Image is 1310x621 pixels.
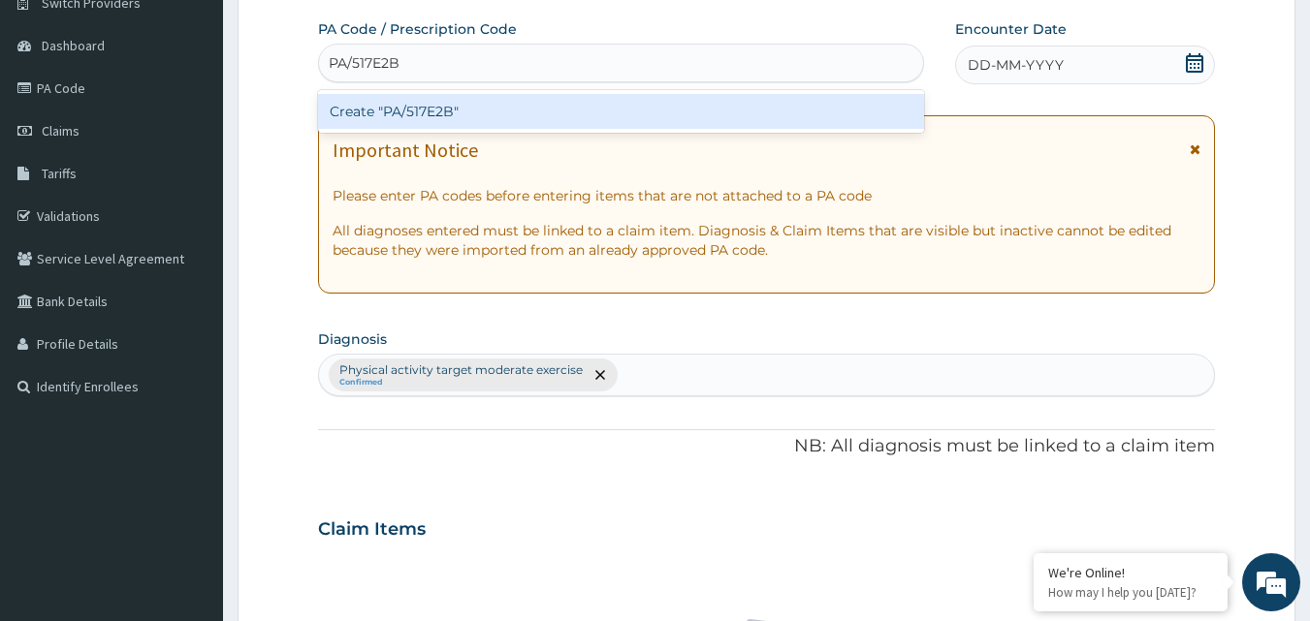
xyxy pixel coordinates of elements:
h1: Important Notice [333,140,478,161]
span: DD-MM-YYYY [968,55,1064,75]
span: Claims [42,122,80,140]
span: Dashboard [42,37,105,54]
textarea: Type your message and hit 'Enter' [10,415,369,482]
div: Create "PA/517E2B" [318,94,925,129]
p: NB: All diagnosis must be linked to a claim item [318,434,1216,459]
img: d_794563401_company_1708531726252_794563401 [36,97,79,145]
span: We're online! [112,187,268,383]
span: Tariffs [42,165,77,182]
p: Please enter PA codes before entering items that are not attached to a PA code [333,186,1201,205]
p: How may I help you today? [1048,584,1213,601]
label: Diagnosis [318,329,387,349]
label: PA Code / Prescription Code [318,19,517,39]
p: All diagnoses entered must be linked to a claim item. Diagnosis & Claim Items that are visible bu... [333,221,1201,260]
h3: Claim Items [318,519,426,541]
div: We're Online! [1048,564,1213,581]
div: Minimize live chat window [318,10,365,56]
div: Chat with us now [101,109,326,134]
label: Encounter Date [955,19,1067,39]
